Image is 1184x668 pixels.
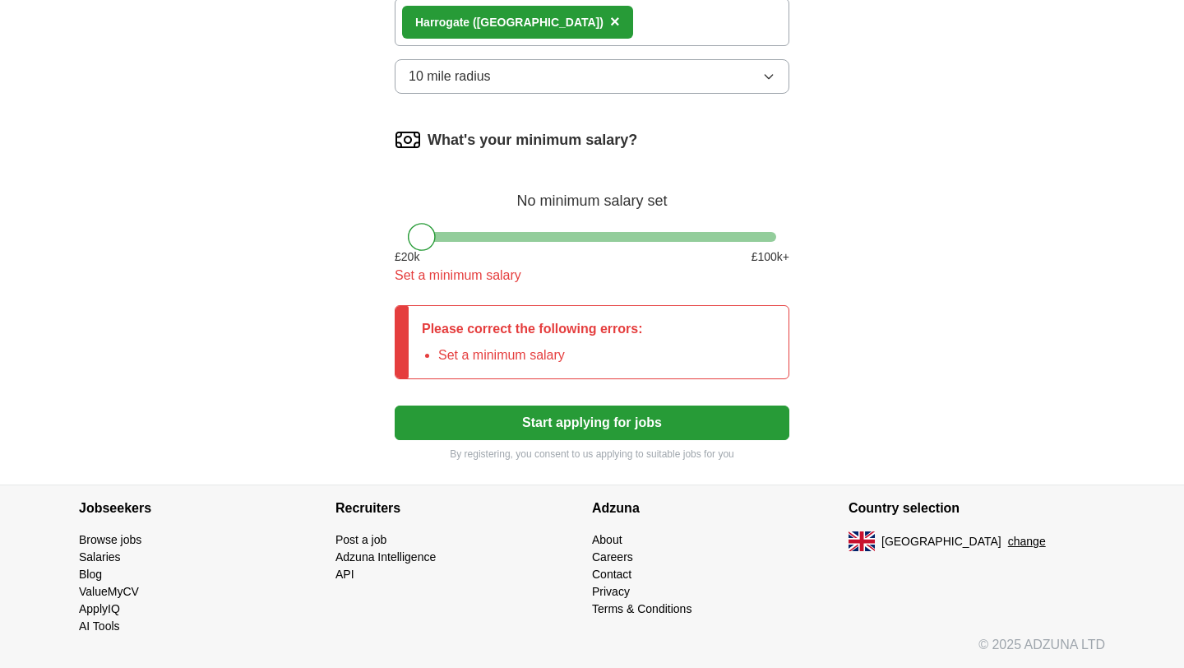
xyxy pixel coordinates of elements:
[395,248,419,266] span: £ 20 k
[395,173,789,212] div: No minimum salary set
[409,67,491,86] span: 10 mile radius
[473,16,604,29] span: ([GEOGRAPHIC_DATA])
[752,248,789,266] span: £ 100 k+
[66,635,1118,668] div: © 2025 ADZUNA LTD
[881,533,1001,550] span: [GEOGRAPHIC_DATA]
[592,550,633,564] a: Careers
[428,129,637,151] label: What's your minimum salary?
[849,531,875,551] img: UK flag
[415,16,469,29] strong: Harrogate
[395,127,421,153] img: salary.png
[610,12,620,30] span: ×
[335,568,354,581] a: API
[395,59,789,94] button: 10 mile radius
[592,585,630,598] a: Privacy
[592,602,691,615] a: Terms & Conditions
[79,550,121,564] a: Salaries
[395,447,789,462] p: By registering, you consent to us applying to suitable jobs for you
[79,533,141,546] a: Browse jobs
[79,619,120,633] a: AI Tools
[335,550,436,564] a: Adzuna Intelligence
[592,568,631,581] a: Contact
[849,485,1105,531] h4: Country selection
[592,533,622,546] a: About
[610,10,620,35] button: ×
[422,319,643,339] p: Please correct the following errors:
[79,585,139,598] a: ValueMyCV
[335,533,386,546] a: Post a job
[395,266,789,285] div: Set a minimum salary
[79,568,102,581] a: Blog
[1008,533,1046,550] button: change
[395,406,789,440] button: Start applying for jobs
[438,346,643,365] li: Set a minimum salary
[79,602,120,615] a: ApplyIQ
